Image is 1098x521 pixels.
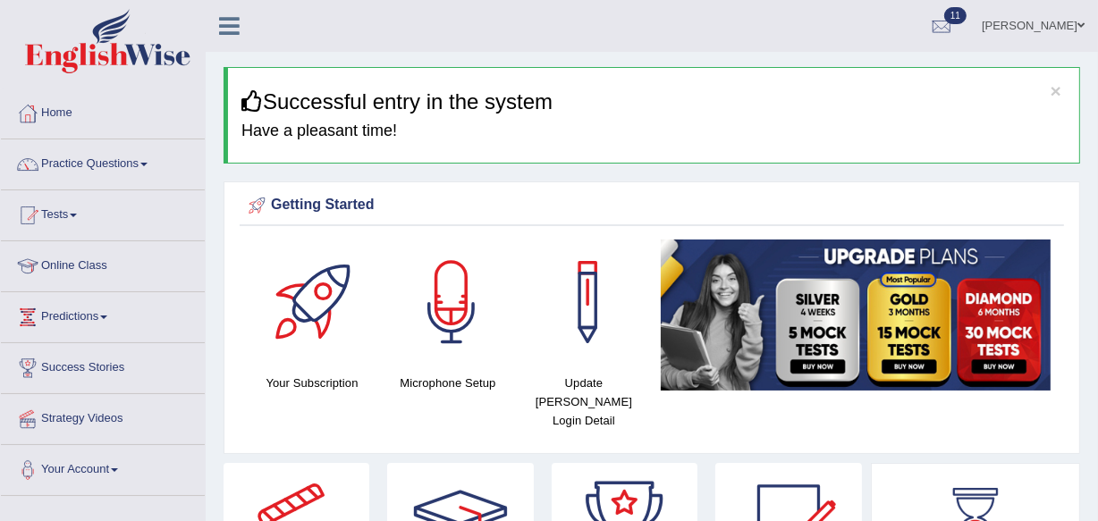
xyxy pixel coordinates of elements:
a: Your Account [1,445,205,490]
a: Predictions [1,292,205,337]
h4: Microphone Setup [389,374,507,392]
a: Practice Questions [1,139,205,184]
span: 11 [944,7,967,24]
a: Strategy Videos [1,394,205,439]
img: small5.jpg [661,239,1051,391]
button: × [1051,81,1061,100]
a: Online Class [1,241,205,286]
div: Getting Started [244,192,1060,219]
a: Tests [1,190,205,235]
h4: Update [PERSON_NAME] Login Detail [525,374,643,430]
a: Success Stories [1,343,205,388]
h4: Have a pleasant time! [241,122,1066,140]
a: Home [1,88,205,133]
h4: Your Subscription [253,374,371,392]
h3: Successful entry in the system [241,90,1066,113]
